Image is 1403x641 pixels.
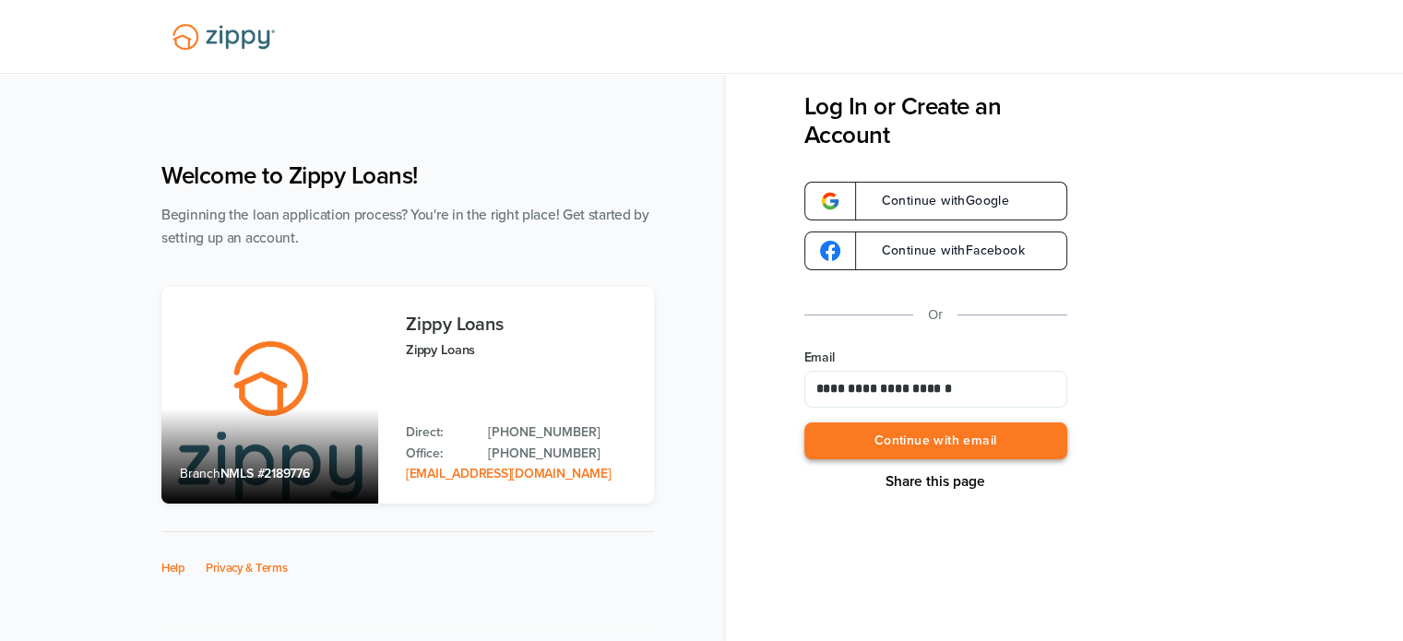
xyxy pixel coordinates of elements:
h1: Welcome to Zippy Loans! [161,161,654,190]
img: google-logo [820,191,840,211]
button: Share This Page [880,472,991,491]
a: Privacy & Terms [206,561,288,576]
span: Continue with Facebook [863,244,1025,257]
p: Zippy Loans [406,339,636,361]
a: Office Phone: 512-975-2947 [488,444,636,464]
button: Continue with email [804,422,1067,460]
p: Office: [406,444,470,464]
a: Help [161,561,185,576]
img: Lender Logo [161,16,286,58]
span: Branch [180,466,220,481]
label: Email [804,349,1067,367]
span: NMLS #2189776 [220,466,310,481]
img: google-logo [820,241,840,261]
a: Email Address: zippyguide@zippymh.com [406,466,611,481]
a: google-logoContinue withGoogle [804,182,1067,220]
p: Direct: [406,422,470,443]
a: google-logoContinue withFacebook [804,231,1067,270]
h3: Log In or Create an Account [804,92,1067,149]
span: Beginning the loan application process? You're in the right place! Get started by setting up an a... [161,207,649,246]
span: Continue with Google [863,195,1010,208]
a: Direct Phone: 512-975-2947 [488,422,636,443]
input: Email Address [804,371,1067,408]
p: Or [928,303,943,326]
h3: Zippy Loans [406,315,636,335]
